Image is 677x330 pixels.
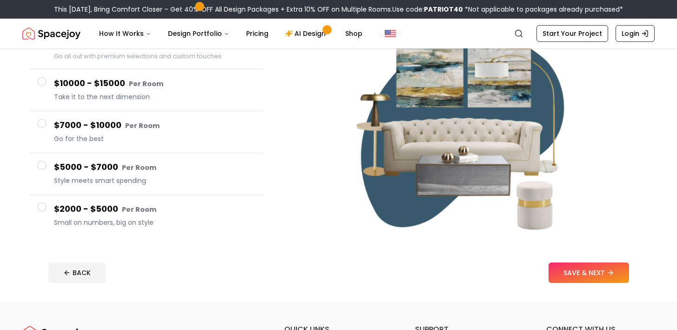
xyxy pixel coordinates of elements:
a: Login [616,25,655,42]
span: Go for the best [54,134,256,143]
nav: Main [92,24,370,43]
small: Per Room [122,205,156,214]
button: $5000 - $7000 Per RoomStyle meets smart spending [30,153,263,195]
small: Per Room [125,121,160,130]
a: Pricing [239,24,276,43]
button: $2000 - $5000 Per RoomSmall on numbers, big on style [30,195,263,236]
span: Small on numbers, big on style [54,218,256,227]
img: Spacejoy Logo [22,24,80,43]
h4: $5000 - $7000 [54,161,256,174]
button: Design Portfolio [161,24,237,43]
span: *Not applicable to packages already purchased* [463,5,623,14]
button: SAVE & NEXT [549,263,629,283]
span: Style meets smart spending [54,176,256,185]
a: Spacejoy [22,24,80,43]
nav: Global [22,19,655,48]
button: $10000 - $15000 Per RoomTake it to the next dimension [30,69,263,111]
small: Go all out with premium selections and custom touches [54,52,221,60]
h4: $10000 - $15000 [54,77,256,90]
img: United States [385,28,396,39]
span: Use code: [392,5,463,14]
button: BACK [48,263,106,283]
a: Start Your Project [536,25,608,42]
button: $7000 - $10000 Per RoomGo for the best [30,111,263,153]
h4: $2000 - $5000 [54,202,256,216]
a: AI Design [278,24,336,43]
button: How It Works [92,24,159,43]
small: Per Room [129,79,163,88]
h4: $7000 - $10000 [54,119,256,132]
b: PATRIOT40 [424,5,463,14]
span: Take it to the next dimension [54,92,256,101]
small: Per Room [122,163,156,172]
div: This [DATE], Bring Comfort Closer – Get 40% OFF All Design Packages + Extra 10% OFF on Multiple R... [54,5,623,14]
a: Shop [338,24,370,43]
